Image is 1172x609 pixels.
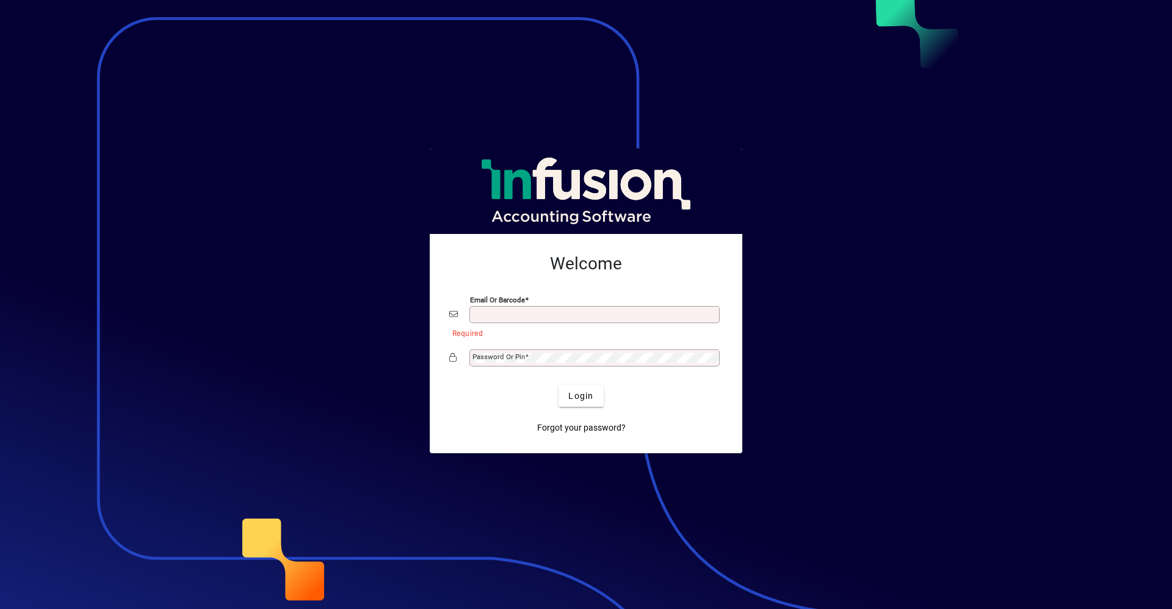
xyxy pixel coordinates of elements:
[470,296,525,304] mat-label: Email or Barcode
[452,326,713,339] mat-error: Required
[532,417,631,439] a: Forgot your password?
[568,390,593,403] span: Login
[559,385,603,407] button: Login
[472,352,525,361] mat-label: Password or Pin
[537,421,626,434] span: Forgot your password?
[449,253,723,274] h2: Welcome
